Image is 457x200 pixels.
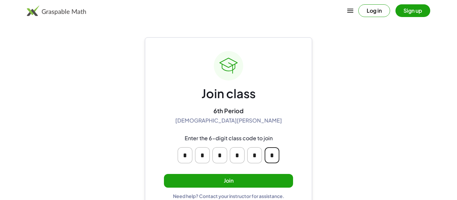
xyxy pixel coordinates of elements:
div: 6th Period [213,107,244,115]
input: Please enter OTP character 5 [247,147,262,163]
input: Please enter OTP character 3 [212,147,227,163]
div: [DEMOGRAPHIC_DATA][PERSON_NAME] [175,117,282,124]
div: Enter the 6-digit class code to join [185,135,273,142]
input: Please enter OTP character 6 [265,147,279,163]
div: Need help? Contact your instructor for assistance. [173,193,284,199]
input: Please enter OTP character 4 [230,147,245,163]
input: Please enter OTP character 1 [178,147,192,163]
div: Join class [201,86,256,102]
button: Sign up [395,4,430,17]
button: Join [164,174,293,188]
input: Please enter OTP character 2 [195,147,210,163]
button: Log in [358,4,390,17]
